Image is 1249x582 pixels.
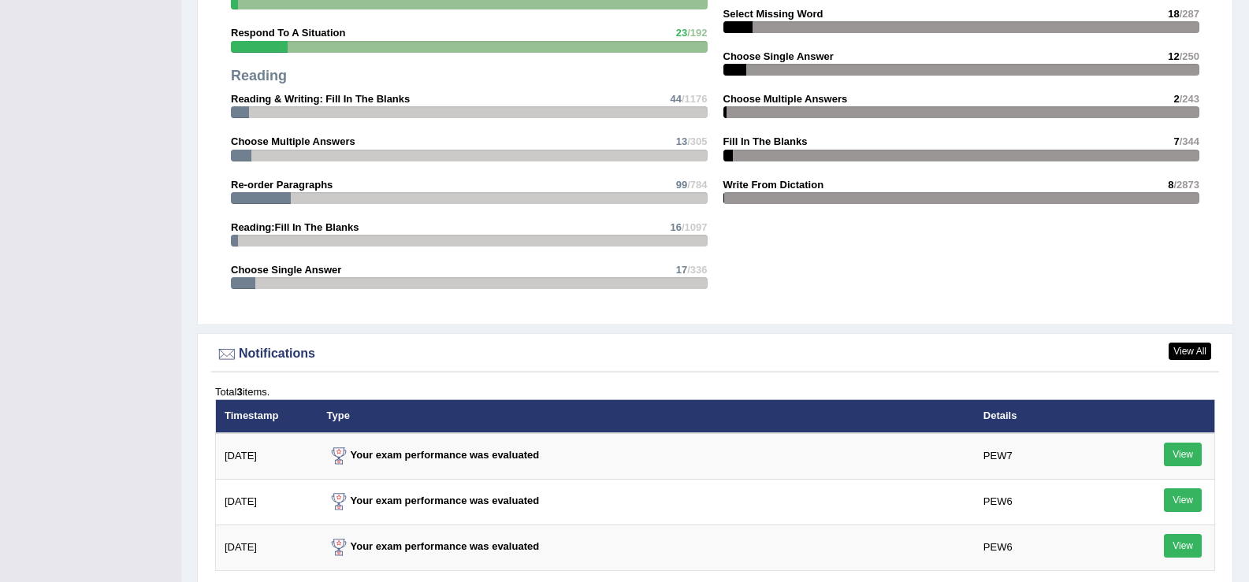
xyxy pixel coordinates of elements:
[975,399,1121,432] th: Details
[1180,50,1199,62] span: /250
[975,433,1121,480] td: PEW7
[231,93,410,105] strong: Reading & Writing: Fill In The Blanks
[1164,534,1202,558] a: View
[723,179,824,191] strong: Write From Dictation
[1168,179,1173,191] span: 8
[676,264,687,276] span: 17
[216,399,318,432] th: Timestamp
[676,27,687,39] span: 23
[216,525,318,570] td: [DATE]
[1180,8,1199,20] span: /287
[723,135,808,147] strong: Fill In The Blanks
[231,27,345,39] strong: Respond To A Situation
[1168,50,1179,62] span: 12
[231,264,341,276] strong: Choose Single Answer
[1180,135,1199,147] span: /344
[1173,93,1179,105] span: 2
[327,449,540,461] strong: Your exam performance was evaluated
[318,399,975,432] th: Type
[1173,179,1199,191] span: /2873
[216,479,318,525] td: [DATE]
[327,540,540,552] strong: Your exam performance was evaluated
[231,68,287,83] strong: Reading
[1164,443,1202,466] a: View
[723,8,823,20] strong: Select Missing Word
[670,221,681,233] span: 16
[236,386,242,398] b: 3
[687,27,707,39] span: /192
[682,93,708,105] span: /1176
[327,495,540,506] strong: Your exam performance was evaluated
[215,384,1215,399] div: Total items.
[723,50,834,62] strong: Choose Single Answer
[231,179,333,191] strong: Re-order Paragraphs
[231,221,359,233] strong: Reading:Fill In The Blanks
[1169,343,1211,360] a: View All
[676,135,687,147] span: 13
[215,343,1215,366] div: Notifications
[1168,8,1179,20] span: 18
[1164,488,1202,512] a: View
[231,135,355,147] strong: Choose Multiple Answers
[975,479,1121,525] td: PEW6
[975,525,1121,570] td: PEW6
[676,179,687,191] span: 99
[687,135,707,147] span: /305
[1173,135,1179,147] span: 7
[682,221,708,233] span: /1097
[670,93,681,105] span: 44
[687,264,707,276] span: /336
[1180,93,1199,105] span: /243
[216,433,318,480] td: [DATE]
[687,179,707,191] span: /784
[723,93,848,105] strong: Choose Multiple Answers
